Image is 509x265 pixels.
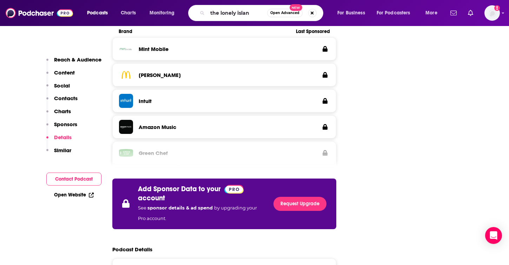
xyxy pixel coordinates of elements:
[139,124,176,130] h3: Amazon Music
[139,72,181,78] h3: [PERSON_NAME]
[54,147,71,154] p: Similar
[46,69,75,82] button: Content
[139,46,168,52] h3: Mint Mobile
[82,7,117,19] button: open menu
[119,42,133,56] img: Mint Mobile logo
[54,82,70,89] p: Social
[54,95,78,102] p: Contacts
[54,69,75,76] p: Content
[332,7,374,19] button: open menu
[46,134,72,147] button: Details
[54,134,72,141] p: Details
[425,8,437,18] span: More
[112,246,152,253] h2: Podcast Details
[46,56,101,69] button: Reach & Audience
[484,5,500,21] span: Logged in as jackiemayer
[54,121,77,128] p: Sponsors
[224,185,244,194] img: Podchaser Pro
[87,8,108,18] span: Podcasts
[138,194,165,202] p: account
[195,5,330,21] div: Search podcasts, credits, & more...
[119,94,133,108] img: Intuit logo
[494,5,500,11] svg: Add a profile image
[46,95,78,108] button: Contacts
[150,8,174,18] span: Monitoring
[273,197,326,211] a: Request Upgrade
[138,185,221,193] p: Add Sponsor Data to your
[421,7,446,19] button: open menu
[377,8,410,18] span: For Podcasters
[484,5,500,21] img: User Profile
[46,82,70,95] button: Social
[267,9,303,17] button: Open AdvancedNew
[207,7,267,19] input: Search podcasts, credits, & more...
[6,6,73,20] img: Podchaser - Follow, Share and Rate Podcasts
[54,108,71,115] p: Charts
[54,192,94,198] a: Open Website
[337,8,365,18] span: For Business
[147,205,214,211] span: sponsor details & ad spend
[46,173,101,186] button: Contact Podcast
[145,7,184,19] button: open menu
[270,11,299,15] span: Open Advanced
[119,68,133,82] img: McDonald's logo
[119,28,284,34] span: Brand
[484,5,500,21] button: Show profile menu
[46,108,71,121] button: Charts
[139,98,152,104] h3: Intuit
[372,7,421,19] button: open menu
[284,28,330,34] span: Last Sponsored
[119,120,133,134] img: Amazon Music logo
[116,7,140,19] a: Charts
[121,8,136,18] span: Charts
[485,227,502,244] div: Open Intercom Messenger
[46,147,71,160] button: Similar
[138,202,265,224] p: See by upgrading your Pro account.
[290,4,302,11] span: New
[54,56,101,63] p: Reach & Audience
[465,7,476,19] a: Show notifications dropdown
[224,184,244,193] a: Pro website
[46,121,77,134] button: Sponsors
[448,7,460,19] a: Show notifications dropdown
